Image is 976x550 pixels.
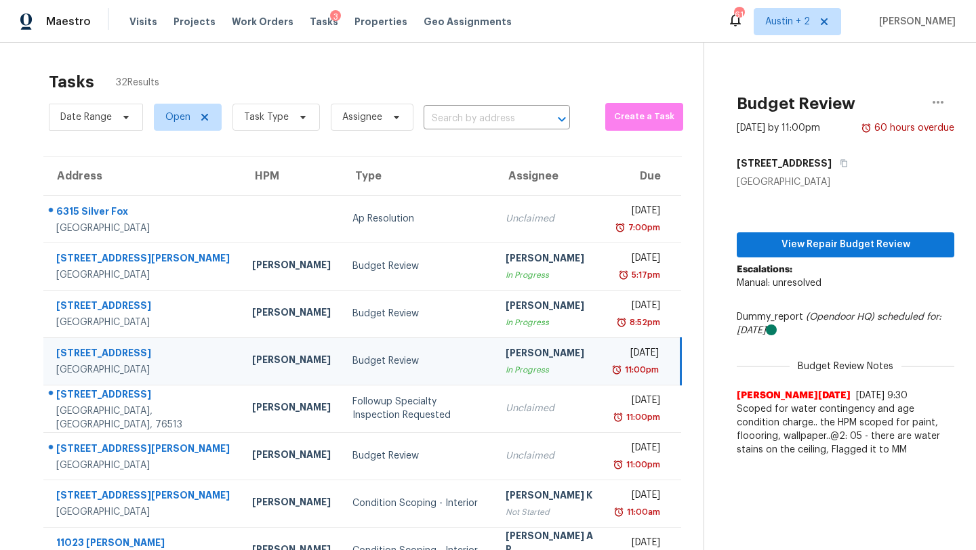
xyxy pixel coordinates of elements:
[737,121,820,135] div: [DATE] by 11:00pm
[506,363,594,377] div: In Progress
[252,448,331,465] div: [PERSON_NAME]
[56,221,230,235] div: [GEOGRAPHIC_DATA]
[737,156,832,170] h5: [STREET_ADDRESS]
[616,299,660,316] div: [DATE]
[874,15,956,28] span: [PERSON_NAME]
[552,110,571,129] button: Open
[56,363,230,377] div: [GEOGRAPHIC_DATA]
[612,109,676,125] span: Create a Task
[56,387,230,404] div: [STREET_ADDRESS]
[506,505,594,519] div: Not Started
[424,15,512,28] span: Geo Assignments
[330,10,341,24] div: 3
[56,299,230,316] div: [STREET_ADDRESS]
[616,204,660,221] div: [DATE]
[56,442,230,459] div: [STREET_ADDRESS][PERSON_NAME]
[43,157,241,195] th: Address
[734,8,744,22] div: 61
[56,404,230,431] div: [GEOGRAPHIC_DATA], [GEOGRAPHIC_DATA], 76513
[352,496,483,510] div: Condition Scoping - Interior
[624,505,660,519] div: 11:00am
[424,108,532,129] input: Search by address
[737,175,954,189] div: [GEOGRAPHIC_DATA]
[765,15,810,28] span: Austin + 2
[626,221,660,234] div: 7:00pm
[352,212,483,226] div: Ap Resolution
[116,76,159,89] span: 32 Results
[737,389,851,402] span: [PERSON_NAME][DATE]
[616,488,660,505] div: [DATE]
[856,391,908,400] span: [DATE] 9:30
[629,268,660,282] div: 5:17pm
[616,441,660,458] div: [DATE]
[737,232,954,257] button: View Repair Budget Review
[613,505,624,519] img: Overdue Alarm Icon
[605,103,683,131] button: Create a Task
[615,221,626,234] img: Overdue Alarm Icon
[495,157,605,195] th: Assignee
[737,402,954,457] span: Scoped for water contingency and age condition charge.. the HPM scoped for paint, floooring, wall...
[56,205,230,221] div: 6315 Silver Fox
[506,316,594,329] div: In Progress
[165,110,190,124] span: Open
[56,505,230,519] div: [GEOGRAPHIC_DATA]
[506,299,594,316] div: [PERSON_NAME]
[506,346,594,363] div: [PERSON_NAME]
[56,268,230,282] div: [GEOGRAPHIC_DATA]
[506,449,594,463] div: Unclaimed
[310,17,338,26] span: Tasks
[56,316,230,329] div: [GEOGRAPHIC_DATA]
[618,268,629,282] img: Overdue Alarm Icon
[342,157,494,195] th: Type
[616,346,659,363] div: [DATE]
[252,400,331,417] div: [PERSON_NAME]
[56,459,230,472] div: [GEOGRAPHIC_DATA]
[174,15,216,28] span: Projects
[244,110,289,124] span: Task Type
[352,354,483,368] div: Budget Review
[737,310,954,337] div: Dummy_report
[56,251,230,268] div: [STREET_ADDRESS][PERSON_NAME]
[506,402,594,415] div: Unclaimed
[872,121,954,135] div: 60 hours overdue
[252,495,331,512] div: [PERSON_NAME]
[354,15,407,28] span: Properties
[622,363,659,377] div: 11:00pm
[627,316,660,329] div: 8:52pm
[737,97,855,110] h2: Budget Review
[624,410,660,424] div: 11:00pm
[790,360,901,373] span: Budget Review Notes
[613,410,624,424] img: Overdue Alarm Icon
[506,212,594,226] div: Unclaimed
[832,151,850,175] button: Copy Address
[342,110,382,124] span: Assignee
[352,259,483,273] div: Budget Review
[49,75,94,89] h2: Tasks
[252,353,331,370] div: [PERSON_NAME]
[506,268,594,282] div: In Progress
[806,312,874,322] i: (Opendoor HQ)
[611,363,622,377] img: Overdue Alarm Icon
[506,251,594,268] div: [PERSON_NAME]
[861,121,872,135] img: Overdue Alarm Icon
[616,251,660,268] div: [DATE]
[352,307,483,320] div: Budget Review
[56,346,230,363] div: [STREET_ADDRESS]
[60,110,112,124] span: Date Range
[613,458,624,471] img: Overdue Alarm Icon
[506,488,594,505] div: [PERSON_NAME] K
[46,15,91,28] span: Maestro
[252,305,331,322] div: [PERSON_NAME]
[624,458,660,471] div: 11:00pm
[737,312,941,335] i: scheduled for: [DATE]
[748,236,943,253] span: View Repair Budget Review
[737,265,792,274] b: Escalations:
[252,258,331,275] div: [PERSON_NAME]
[605,157,681,195] th: Due
[616,316,627,329] img: Overdue Alarm Icon
[352,395,483,422] div: Followup Specialty Inspection Requested
[241,157,342,195] th: HPM
[129,15,157,28] span: Visits
[232,15,293,28] span: Work Orders
[737,278,821,288] span: Manual: unresolved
